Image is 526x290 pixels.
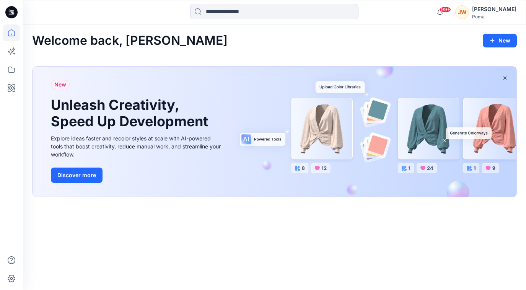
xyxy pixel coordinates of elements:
[51,168,103,183] button: Discover more
[483,34,517,47] button: New
[54,80,66,89] span: New
[472,14,516,20] div: Puma
[440,7,451,13] span: 99+
[472,5,516,14] div: [PERSON_NAME]
[51,97,212,130] h1: Unleash Creativity, Speed Up Development
[51,168,223,183] a: Discover more
[455,5,469,19] div: JW
[32,34,228,48] h2: Welcome back, [PERSON_NAME]
[51,134,223,158] div: Explore ideas faster and recolor styles at scale with AI-powered tools that boost creativity, red...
